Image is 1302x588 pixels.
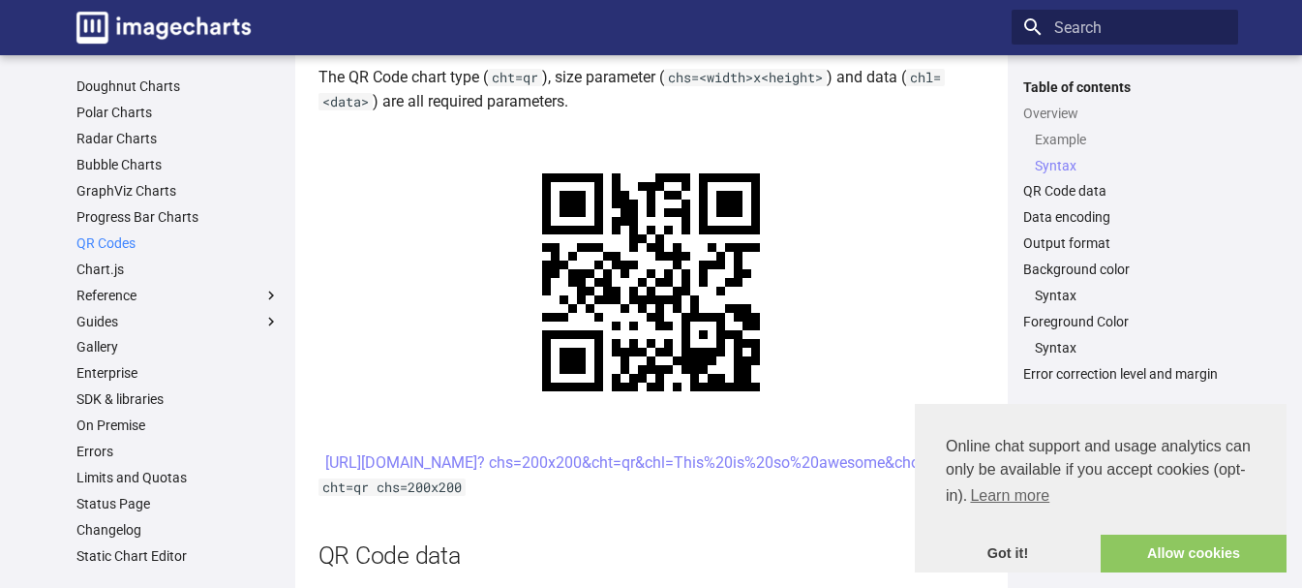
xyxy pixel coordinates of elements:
img: chart [499,130,803,435]
a: Background color [1023,261,1226,278]
code: chs=<width>x<height> [664,69,827,86]
label: Reference [76,287,280,304]
a: QR Code data [1023,182,1226,200]
a: Limits and Quotas [76,469,280,486]
a: Changelog [76,521,280,539]
div: cookieconsent [915,404,1287,573]
a: Doughnut Charts [76,77,280,95]
a: Errors [76,443,280,460]
nav: Table of contents [1012,78,1238,384]
a: Data encoding [1023,208,1226,226]
a: Progress Bar Charts [76,208,280,226]
a: Error correction level and margin [1023,365,1226,383]
a: Static Chart Editor [76,547,280,565]
label: Guides [76,313,280,330]
a: Output format [1023,234,1226,252]
a: Status Page [76,495,280,512]
span: Online chat support and usage analytics can only be available if you accept cookies (opt-in). [946,435,1256,511]
a: Gallery [76,338,280,356]
a: Syntax [1035,157,1226,174]
img: logo [76,12,251,44]
code: cht=qr chs=200x200 [318,479,466,496]
label: Table of contents [1012,78,1238,96]
a: Example [1035,131,1226,148]
a: Foreground Color [1023,313,1226,330]
a: dismiss cookie message [915,535,1101,573]
a: Chart.js [76,261,280,278]
a: GraphViz Charts [76,182,280,200]
a: allow cookies [1101,535,1287,573]
nav: Overview [1023,131,1226,174]
a: On Premise [76,417,280,434]
a: Syntax [1035,287,1226,304]
nav: Foreground Color [1023,339,1226,356]
h2: QR Code data [318,539,984,573]
code: cht=qr [488,69,542,86]
p: The QR Code chart type ( ), size parameter ( ) and data ( ) are all required parameters. [318,65,984,114]
a: Overview [1023,105,1226,122]
a: SDK & libraries [76,390,280,408]
a: Syntax [1035,339,1226,356]
a: QR Codes [76,234,280,252]
nav: Background color [1023,287,1226,304]
a: Image-Charts documentation [69,4,258,51]
a: Polar Charts [76,104,280,121]
a: [URL][DOMAIN_NAME]? chs=200x200&cht=qr&chl=This%20is%20so%20awesome&choe=UTF-8 [325,453,977,472]
input: Search [1012,10,1238,45]
a: Radar Charts [76,130,280,147]
a: Bubble Charts [76,156,280,173]
a: Enterprise [76,364,280,382]
a: learn more about cookies [967,481,1052,511]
